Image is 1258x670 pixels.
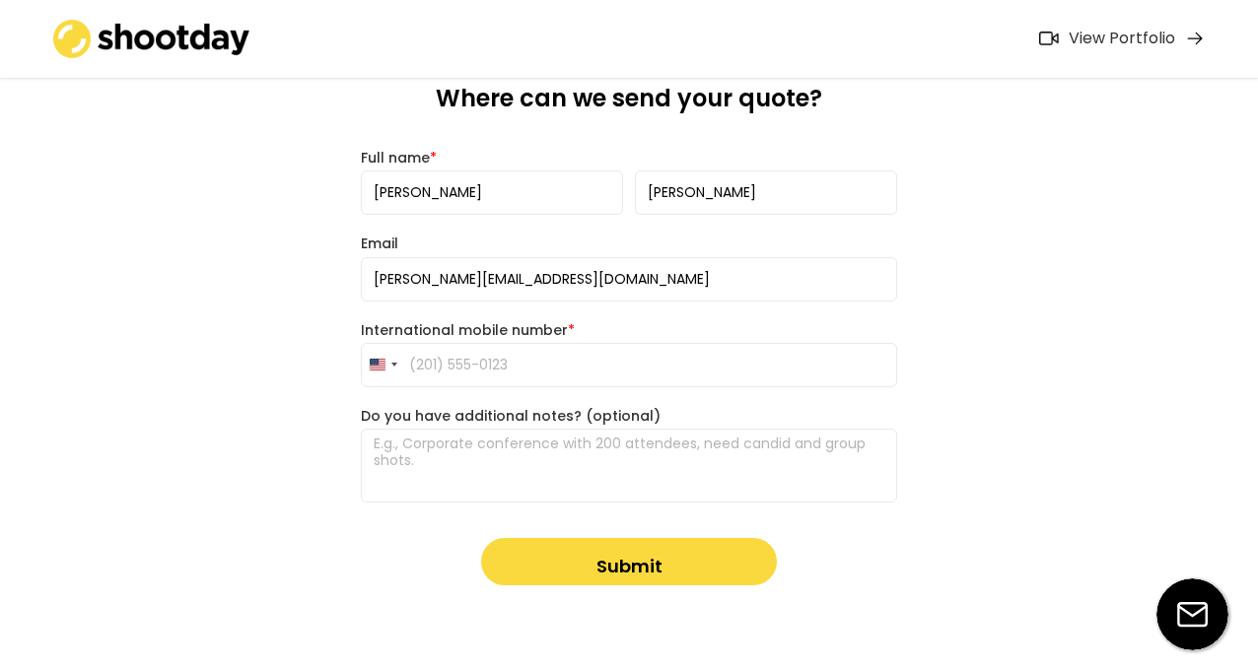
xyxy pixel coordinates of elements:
input: (201) 555-0123 [361,343,897,387]
button: Selected country [362,344,403,386]
input: First name [361,170,623,215]
input: Email [361,257,897,301]
iframe: Webchat Widget [1145,557,1233,645]
div: International mobile number [361,321,897,339]
div: Where can we send your quote? [361,83,897,129]
button: Submit [481,538,777,585]
div: Email [361,234,897,252]
div: View Portfolio [1069,29,1175,49]
div: Full name [361,149,897,167]
img: shootday_logo.png [53,20,250,58]
img: Icon%20feather-video%402x.png [1039,32,1059,45]
div: Do you have additional notes? (optional) [361,407,897,425]
input: Last name [635,170,897,215]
